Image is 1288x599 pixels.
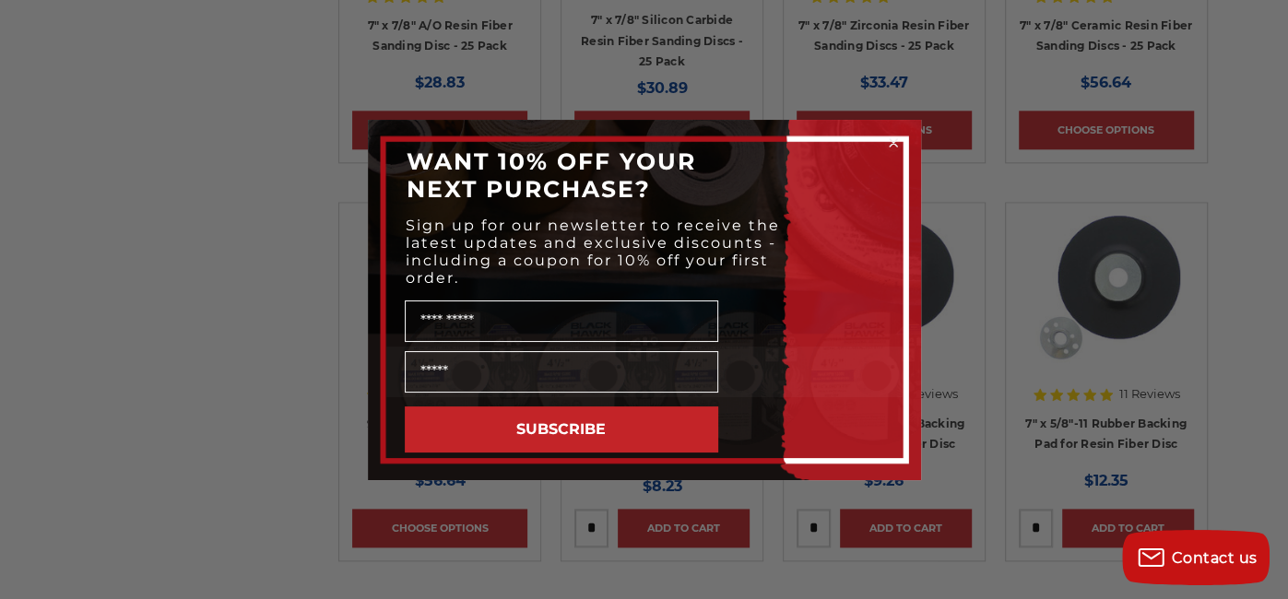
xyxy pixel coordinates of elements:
[407,147,696,203] span: WANT 10% OFF YOUR NEXT PURCHASE?
[1172,549,1258,567] span: Contact us
[405,351,718,393] input: Email
[405,406,718,452] button: SUBSCRIBE
[1122,530,1270,585] button: Contact us
[406,217,780,287] span: Sign up for our newsletter to receive the latest updates and exclusive discounts - including a co...
[884,134,903,152] button: Close dialog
